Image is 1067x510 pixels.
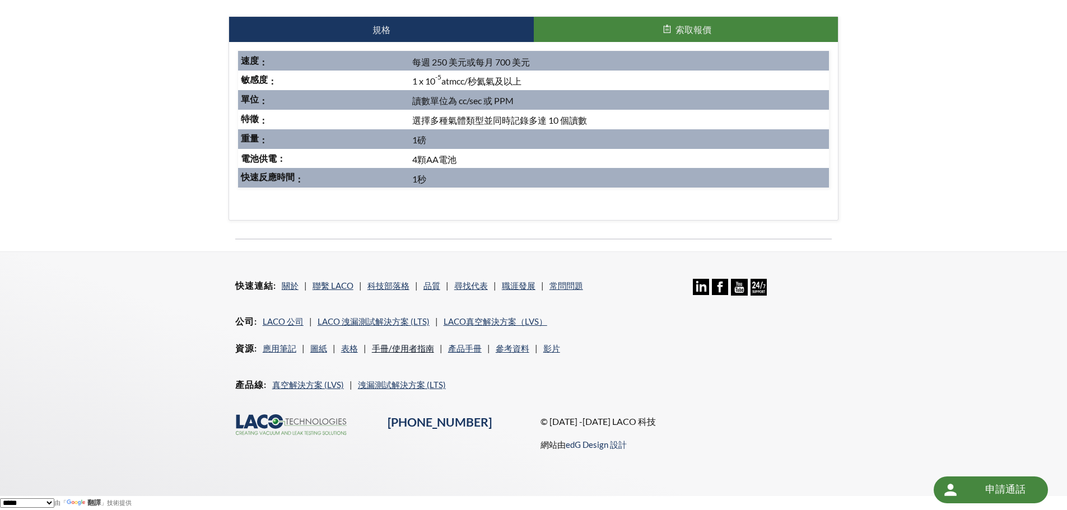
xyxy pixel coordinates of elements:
[372,343,434,353] a: 手冊/使用者指南
[412,76,435,87] font: 1 x 10
[241,55,259,65] font: 速度
[241,74,268,85] font: 敏感度
[282,280,299,291] a: 關於
[541,416,656,427] font: © [DATE] -[DATE] LACO 科技
[441,76,521,87] font: atmcc/秒氦氣及以上
[67,499,101,507] a: 翻譯
[259,134,268,145] font: ：
[341,343,358,353] a: 表格
[502,280,535,291] a: 職涯發展
[751,287,767,297] a: 24/7 支持
[263,343,296,353] a: 應用筆記
[241,153,286,163] font: 電池供電：
[259,57,268,67] font: ：
[388,415,492,429] a: [PHONE_NUMBER]
[241,93,259,104] font: 單位
[259,115,268,125] font: ：
[934,476,1048,503] div: 申請通話
[412,95,514,106] font: 讀數單位為 cc/sec 或 PPM
[423,280,440,291] a: 品質
[235,379,264,390] font: 產品線
[263,316,304,326] a: LACO 公司
[444,316,547,326] a: LACO真空解決方案（LVS）
[235,280,273,291] font: 快速連結
[675,24,711,35] font: 索取報價
[534,17,838,43] button: 索取報價
[367,280,409,291] a: 科技部落格
[751,279,767,295] img: 全天候支援圖標
[310,343,327,353] a: 圖紙
[448,343,482,353] a: 產品手冊
[541,439,566,450] font: 網站由
[259,95,268,106] font: ：
[435,73,441,81] font: -5
[358,380,446,390] a: 洩漏測試解決方案 (LTS)
[67,499,87,507] img: Google 翻譯
[412,57,530,67] font: 每週 250 美元或每月 700 美元
[543,343,560,353] a: 影片
[496,343,529,353] a: 參考資料
[454,280,488,291] a: 尋找代表
[241,171,295,182] font: 快速反應時間
[318,316,430,326] a: LACO 洩漏測試解決方案 (LTS)
[412,134,426,145] font: 1磅
[566,439,627,450] a: edG Design 設計
[295,174,304,184] font: ：
[412,154,456,165] font: 4顆AA電池
[268,76,277,86] font: ：
[241,133,259,143] font: 重量
[229,17,534,43] a: 規格
[985,482,1026,496] font: 申請通話
[412,115,587,125] font: 選擇多種氣體類型並同時記錄多達 10 個讀數
[272,380,344,390] a: 真空解決方案 (LVS)
[412,174,426,184] font: 1秒
[549,280,583,291] a: 常問問題
[942,481,959,499] img: 圓形按鈕
[235,343,254,353] font: 資源
[372,24,390,35] font: 規格
[241,113,259,124] font: 特徵
[313,280,353,291] a: 聯繫 LACO
[235,316,254,326] font: 公司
